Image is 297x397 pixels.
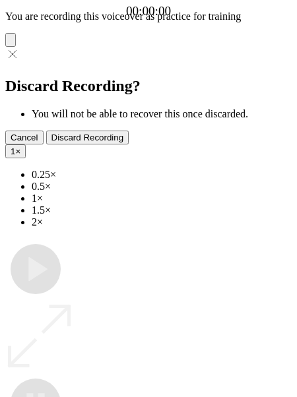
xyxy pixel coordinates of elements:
p: You are recording this voiceover as practice for training [5,11,292,22]
li: 0.5× [32,181,292,193]
li: 0.25× [32,169,292,181]
li: 1.5× [32,204,292,216]
button: Cancel [5,131,44,144]
span: 1 [11,146,15,156]
button: Discard Recording [46,131,129,144]
button: 1× [5,144,26,158]
li: 1× [32,193,292,204]
a: 00:00:00 [126,4,171,18]
h2: Discard Recording? [5,77,292,95]
li: 2× [32,216,292,228]
li: You will not be able to recover this once discarded. [32,108,292,120]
